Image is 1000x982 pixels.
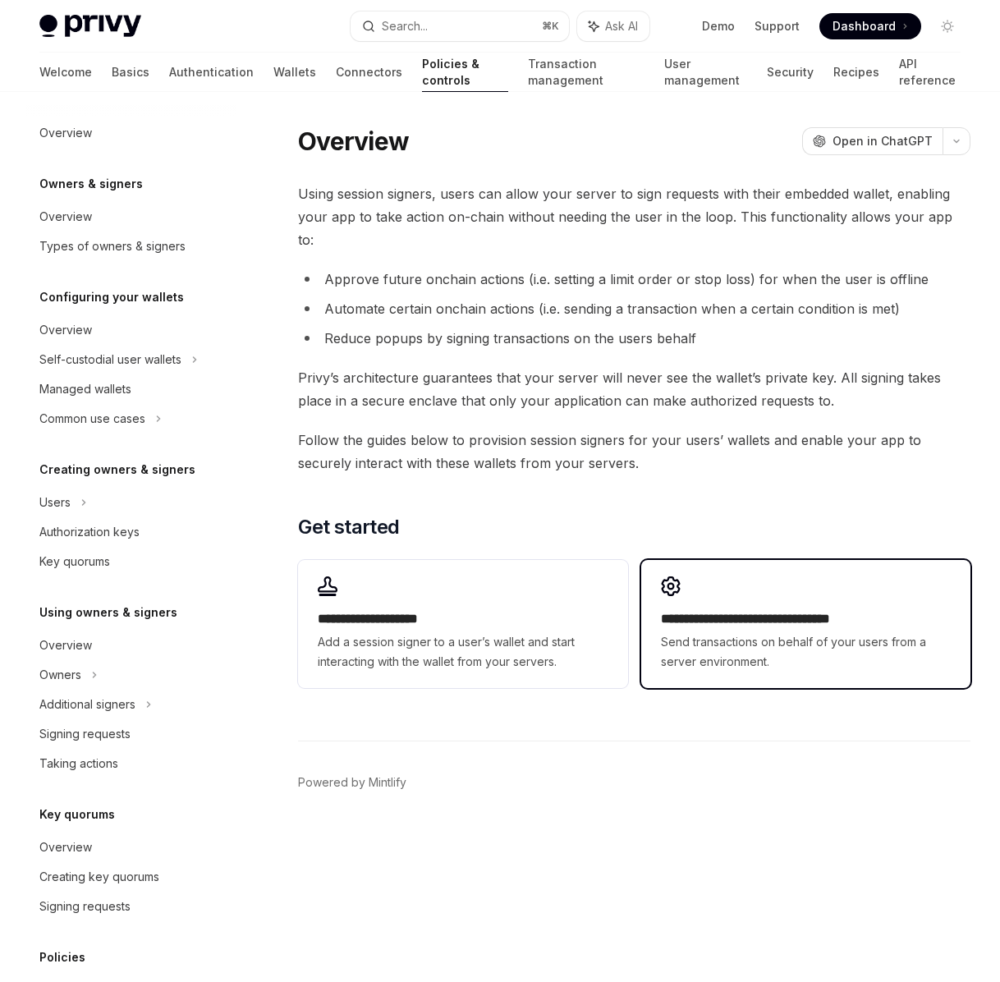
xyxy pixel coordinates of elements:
[298,774,406,791] a: Powered by Mintlify
[39,867,159,887] div: Creating key quorums
[26,719,236,749] a: Signing requests
[336,53,402,92] a: Connectors
[899,53,961,92] a: API reference
[767,53,814,92] a: Security
[26,232,236,261] a: Types of owners & signers
[833,133,933,149] span: Open in ChatGPT
[39,287,184,307] h5: Configuring your wallets
[542,20,559,33] span: ⌘ K
[318,632,608,672] span: Add a session signer to a user’s wallet and start interacting with the wallet from your servers.
[577,11,649,41] button: Ask AI
[273,53,316,92] a: Wallets
[26,547,236,576] a: Key quorums
[819,13,921,39] a: Dashboard
[298,514,399,540] span: Get started
[26,892,236,921] a: Signing requests
[298,297,970,320] li: Automate certain onchain actions (i.e. sending a transaction when a certain condition is met)
[351,11,568,41] button: Search...⌘K
[298,366,970,412] span: Privy’s architecture guarantees that your server will never see the wallet’s private key. All sig...
[26,833,236,862] a: Overview
[382,16,428,36] div: Search...
[39,350,181,369] div: Self-custodial user wallets
[934,13,961,39] button: Toggle dark mode
[833,53,879,92] a: Recipes
[833,18,896,34] span: Dashboard
[26,374,236,404] a: Managed wallets
[298,126,409,156] h1: Overview
[39,379,131,399] div: Managed wallets
[664,53,747,92] a: User management
[39,174,143,194] h5: Owners & signers
[39,636,92,655] div: Overview
[26,315,236,345] a: Overview
[39,409,145,429] div: Common use cases
[422,53,508,92] a: Policies & controls
[39,695,135,714] div: Additional signers
[802,127,943,155] button: Open in ChatGPT
[702,18,735,34] a: Demo
[39,665,81,685] div: Owners
[39,522,140,542] div: Authorization keys
[298,429,970,475] span: Follow the guides below to provision session signers for your users’ wallets and enable your app ...
[298,182,970,251] span: Using session signers, users can allow your server to sign requests with their embedded wallet, e...
[39,724,131,744] div: Signing requests
[26,202,236,232] a: Overview
[39,897,131,916] div: Signing requests
[298,268,970,291] li: Approve future onchain actions (i.e. setting a limit order or stop loss) for when the user is off...
[39,320,92,340] div: Overview
[755,18,800,34] a: Support
[39,493,71,512] div: Users
[39,236,186,256] div: Types of owners & signers
[39,754,118,773] div: Taking actions
[39,552,110,571] div: Key quorums
[298,327,970,350] li: Reduce popups by signing transactions on the users behalf
[661,632,951,672] span: Send transactions on behalf of your users from a server environment.
[39,837,92,857] div: Overview
[39,948,85,967] h5: Policies
[298,560,627,688] a: **** **** **** *****Add a session signer to a user’s wallet and start interacting with the wallet...
[26,749,236,778] a: Taking actions
[39,123,92,143] div: Overview
[112,53,149,92] a: Basics
[39,460,195,480] h5: Creating owners & signers
[605,18,638,34] span: Ask AI
[26,862,236,892] a: Creating key quorums
[26,517,236,547] a: Authorization keys
[26,118,236,148] a: Overview
[26,631,236,660] a: Overview
[39,805,115,824] h5: Key quorums
[39,53,92,92] a: Welcome
[39,603,177,622] h5: Using owners & signers
[169,53,254,92] a: Authentication
[528,53,644,92] a: Transaction management
[39,207,92,227] div: Overview
[39,15,141,38] img: light logo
